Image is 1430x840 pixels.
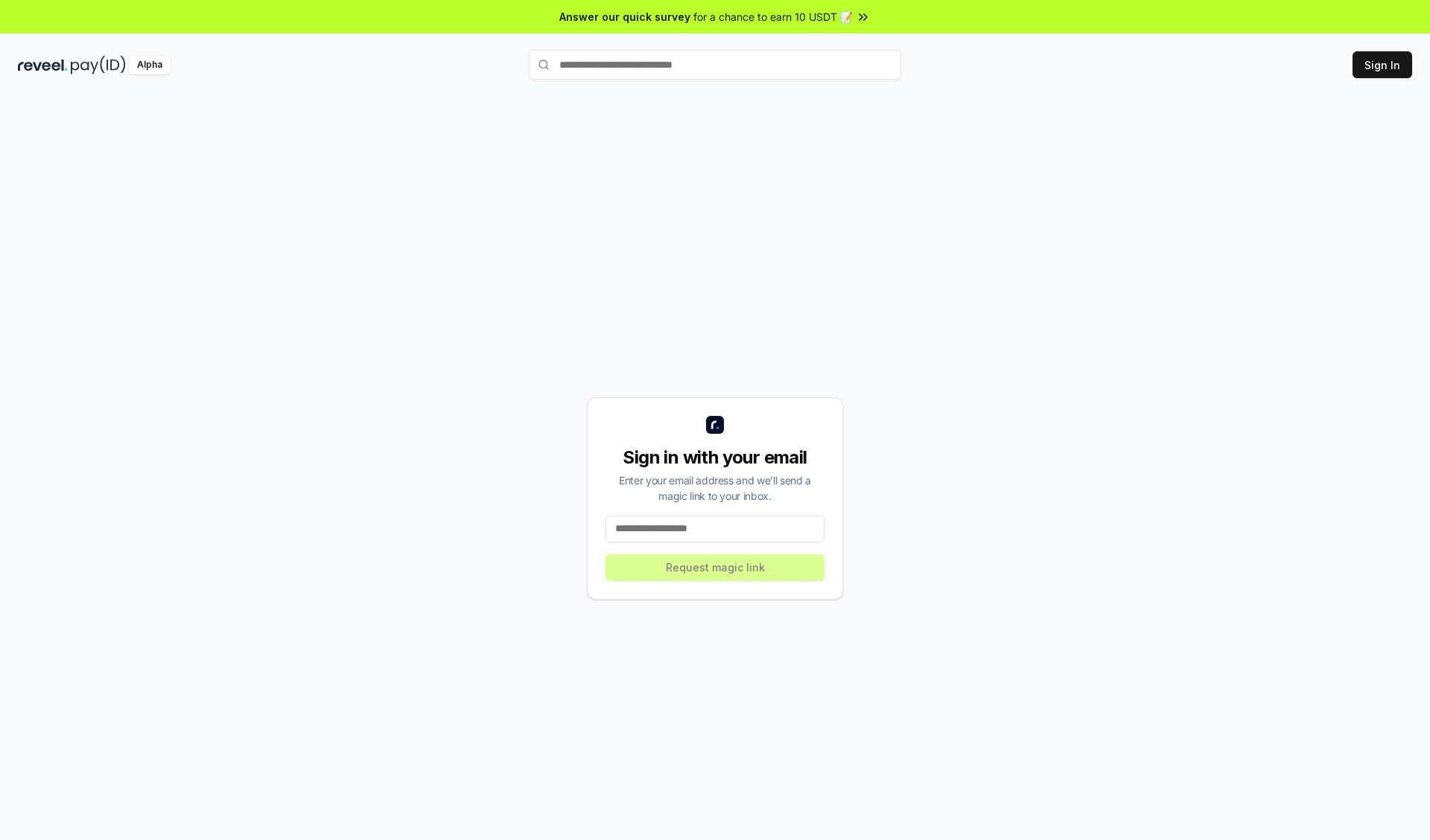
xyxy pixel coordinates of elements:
img: pay_id [71,56,126,74]
div: Alpha [129,56,171,74]
div: Enter your email address and we’ll send a magic link to your inbox. [606,472,824,504]
img: logo_small [706,416,724,434]
button: Sign In [1353,51,1412,78]
span: for a chance to earn 10 USDT 📝 [693,9,853,25]
div: Sign in with your email [606,446,824,469]
span: Answer our quick survey [559,9,690,25]
img: reveel_dark [18,56,68,74]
